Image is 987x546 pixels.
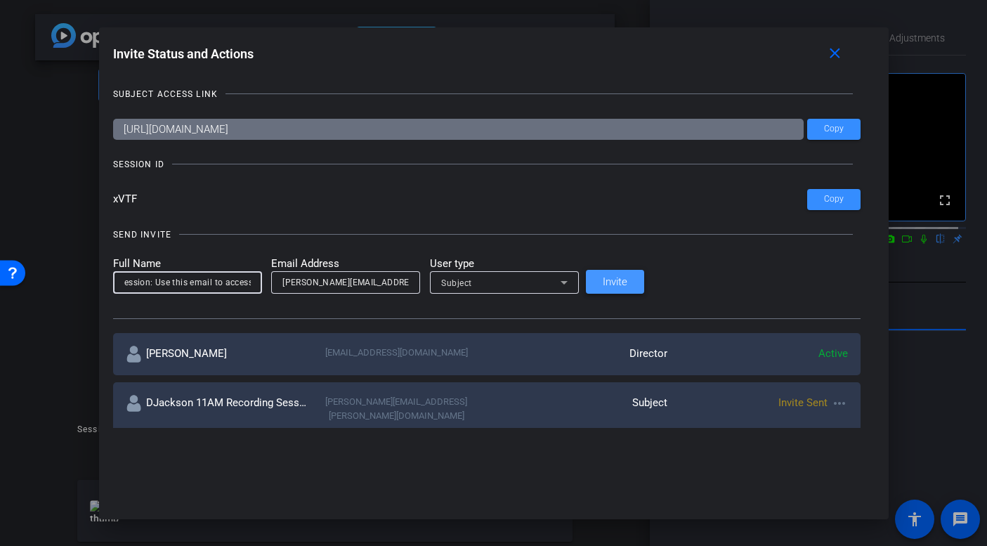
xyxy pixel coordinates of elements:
div: [PERSON_NAME] [126,346,306,363]
div: Director [487,346,667,363]
div: Subject [487,395,667,422]
div: SUBJECT ACCESS LINK [113,87,218,101]
span: Active [818,347,848,360]
input: Enter Email [282,274,409,291]
mat-label: Email Address [271,256,420,272]
mat-label: Full Name [113,256,262,272]
span: Copy [824,124,844,134]
span: Invite [603,277,627,287]
button: Copy [807,189,861,210]
mat-label: User type [430,256,579,272]
button: Copy [807,119,861,140]
div: [PERSON_NAME][EMAIL_ADDRESS][PERSON_NAME][DOMAIN_NAME] [306,395,487,422]
span: Copy [824,194,844,204]
span: Subject [441,278,472,288]
mat-icon: more_horiz [831,395,848,412]
div: SEND INVITE [113,228,171,242]
openreel-title-line: SESSION ID [113,157,861,171]
mat-icon: close [826,45,844,63]
div: SESSION ID [113,157,164,171]
span: Invite Sent [778,396,828,409]
openreel-title-line: SUBJECT ACCESS LINK [113,87,861,101]
openreel-title-line: SEND INVITE [113,228,861,242]
div: [EMAIL_ADDRESS][DOMAIN_NAME] [306,346,487,363]
input: Enter Name [124,274,251,291]
button: Invite [586,270,644,294]
div: Invite Status and Actions [113,41,861,67]
div: DJackson 11AM Recording Session [126,395,306,422]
